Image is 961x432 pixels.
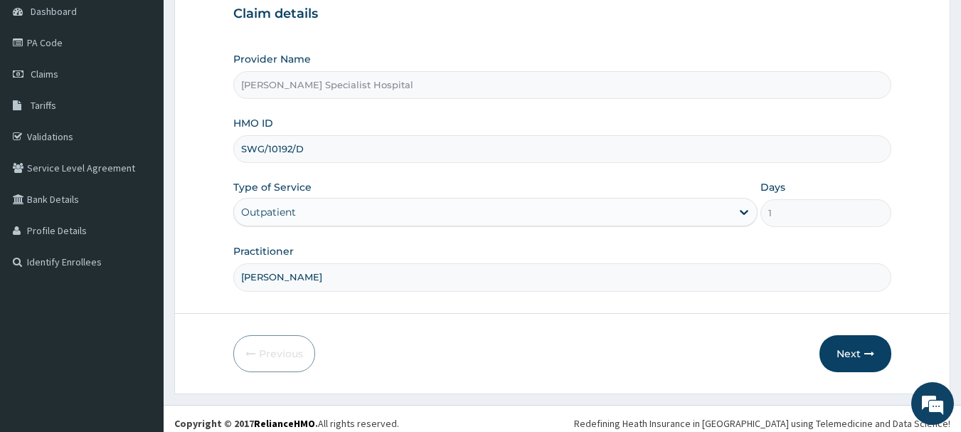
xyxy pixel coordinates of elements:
strong: Copyright © 2017 . [174,417,318,430]
textarea: Type your message and hit 'Enter' [7,284,271,334]
div: Outpatient [241,205,296,219]
label: Provider Name [233,52,311,66]
label: Type of Service [233,180,312,194]
img: d_794563401_company_1708531726252_794563401 [26,71,58,107]
label: HMO ID [233,116,273,130]
span: Claims [31,68,58,80]
h3: Claim details [233,6,892,22]
span: Dashboard [31,5,77,18]
input: Enter HMO ID [233,135,892,163]
button: Previous [233,335,315,372]
div: Redefining Heath Insurance in [GEOGRAPHIC_DATA] using Telemedicine and Data Science! [574,416,950,431]
label: Days [760,180,785,194]
input: Enter Name [233,263,892,291]
span: We're online! [83,127,196,270]
a: RelianceHMO [254,417,315,430]
div: Chat with us now [74,80,239,98]
label: Practitioner [233,244,294,258]
button: Next [819,335,891,372]
span: Tariffs [31,99,56,112]
div: Minimize live chat window [233,7,267,41]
